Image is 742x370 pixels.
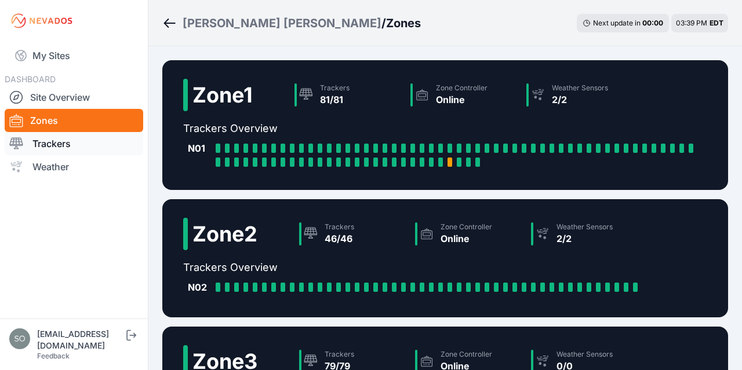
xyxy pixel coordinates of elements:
div: Zone Controller [441,350,492,359]
a: Trackers [5,132,143,155]
div: 2/2 [552,93,608,107]
div: 46/46 [325,232,354,246]
div: Trackers [325,350,354,359]
h3: Zones [386,15,421,31]
a: Weather [5,155,143,178]
div: Online [441,232,492,246]
span: 03:39 PM [676,19,707,27]
div: Trackers [320,83,350,93]
a: Weather Sensors2/2 [526,218,642,250]
span: / [381,15,386,31]
div: Zone Controller [436,83,488,93]
span: Next update in [593,19,641,27]
div: Weather Sensors [552,83,608,93]
div: N02 [188,280,211,294]
span: EDT [710,19,723,27]
h2: Trackers Overview [183,259,647,276]
a: Weather Sensors2/2 [522,79,638,111]
div: 81/81 [320,93,350,107]
div: N01 [188,141,211,155]
div: [EMAIL_ADDRESS][DOMAIN_NAME] [37,328,124,351]
div: Weather Sensors [556,222,613,232]
img: solarsolutions@nautilussolar.com [9,328,30,349]
div: Online [436,93,488,107]
h2: Zone 2 [192,222,257,246]
a: Site Overview [5,86,143,109]
a: Zones [5,109,143,132]
a: Feedback [37,351,70,360]
a: Trackers46/46 [294,218,410,250]
h2: Trackers Overview [183,120,707,137]
span: DASHBOARD [5,74,56,84]
img: Nevados [9,12,74,30]
div: Trackers [325,222,354,232]
a: Trackers81/81 [290,79,406,111]
a: [PERSON_NAME] [PERSON_NAME] [183,15,381,31]
div: 2/2 [556,232,613,246]
a: My Sites [5,42,143,69]
h2: Zone 1 [192,83,253,107]
div: Weather Sensors [556,350,613,359]
nav: Breadcrumb [162,8,421,38]
div: Zone Controller [441,222,492,232]
div: 00 : 00 [642,19,663,28]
